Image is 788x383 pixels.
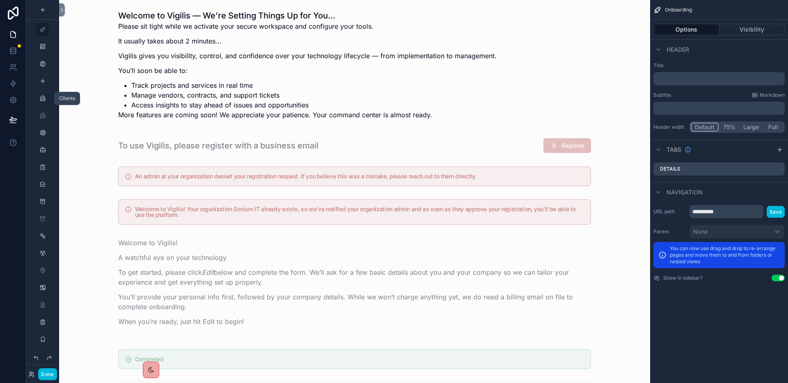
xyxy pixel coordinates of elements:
button: Done [38,368,57,380]
button: Full [763,123,783,132]
button: 75% [719,123,740,132]
label: Header width [653,124,686,130]
button: Save [767,206,785,218]
button: Options [653,24,719,35]
div: scrollable content [653,102,785,115]
span: Navigation [667,188,703,196]
span: Onboarding [665,7,692,13]
label: Title [653,62,785,69]
label: Parent [653,228,686,235]
label: Show in sidebar? [663,275,703,281]
button: Visibility [719,24,785,35]
span: None [693,228,708,236]
label: URL path [653,208,686,215]
button: Default [691,123,719,132]
a: Markdown [751,92,785,98]
button: Large [740,123,763,132]
label: Subtitle [653,92,671,98]
span: Header [667,46,689,54]
label: Details [660,166,680,172]
p: You can now use drag and drop to re-arrange pages and move them to and from folders or nested views [670,245,780,265]
span: Markdown [760,92,785,98]
button: None [689,225,785,239]
span: Tabs [667,146,681,154]
span: Clients [59,95,75,101]
div: scrollable content [653,72,785,85]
